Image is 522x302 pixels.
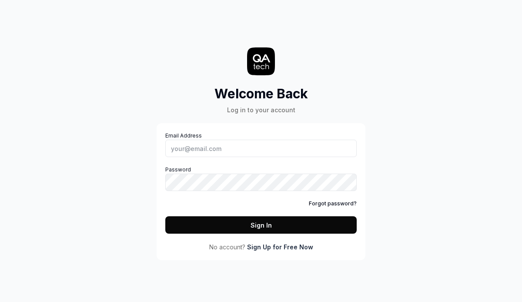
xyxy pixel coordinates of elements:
label: Password [165,166,357,191]
div: Log in to your account [214,105,308,114]
button: Sign In [165,216,357,234]
h2: Welcome Back [214,84,308,104]
input: Email Address [165,140,357,157]
input: Password [165,174,357,191]
a: Forgot password? [309,200,357,208]
a: Sign Up for Free Now [247,242,313,252]
label: Email Address [165,132,357,157]
span: No account? [209,242,245,252]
